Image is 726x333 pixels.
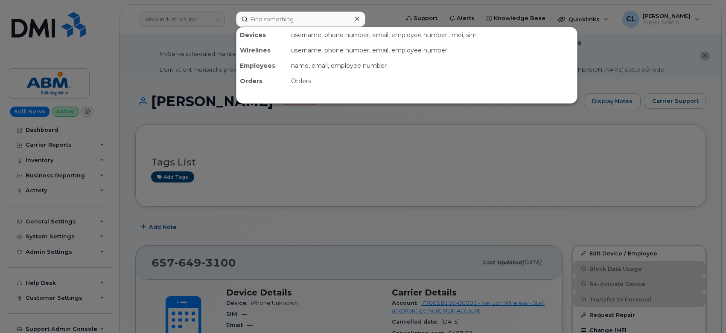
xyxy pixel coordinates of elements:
[288,43,577,58] div: username, phone number, email, employee number
[236,73,288,89] div: Orders
[236,58,288,73] div: Employees
[288,58,577,73] div: name, email, employee number
[236,43,288,58] div: Wirelines
[288,27,577,43] div: username, phone number, email, employee number, imei, sim
[236,27,288,43] div: Devices
[288,73,577,89] div: Orders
